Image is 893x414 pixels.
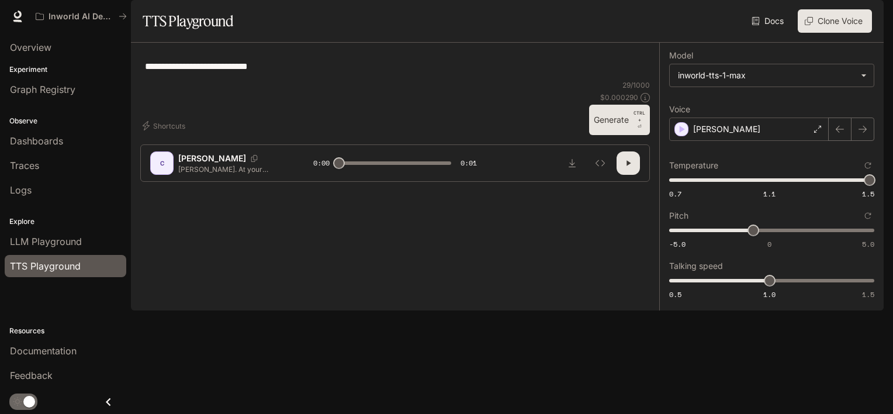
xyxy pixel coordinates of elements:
button: Download audio [560,151,584,175]
p: Talking speed [669,262,723,270]
span: 1.0 [763,289,776,299]
p: CTRL + [634,109,645,123]
span: -5.0 [669,239,686,249]
span: 0:00 [313,157,330,169]
p: Model [669,51,693,60]
span: 1.5 [862,189,874,199]
button: All workspaces [30,5,132,28]
button: GenerateCTRL +⏎ [589,105,650,135]
a: Docs [749,9,788,33]
span: 1.1 [763,189,776,199]
p: Pitch [669,212,688,220]
span: 0.7 [669,189,681,199]
button: Shortcuts [140,116,190,135]
p: 29 / 1000 [622,80,650,90]
p: Temperature [669,161,718,170]
div: C [153,154,171,172]
button: Reset to default [861,209,874,222]
p: Inworld AI Demos [49,12,114,22]
h1: TTS Playground [143,9,233,33]
button: Reset to default [861,159,874,172]
span: 5.0 [862,239,874,249]
div: inworld-tts-1-max [678,70,855,81]
p: $ 0.000290 [600,92,638,102]
div: inworld-tts-1-max [670,64,874,87]
p: [PERSON_NAME]. At your service. [178,164,285,174]
button: Clone Voice [798,9,872,33]
span: 0.5 [669,289,681,299]
p: [PERSON_NAME] [693,123,760,135]
span: 0:01 [461,157,477,169]
p: ⏎ [634,109,645,130]
p: [PERSON_NAME] [178,153,246,164]
span: 0 [767,239,771,249]
p: Voice [669,105,690,113]
button: Copy Voice ID [246,155,262,162]
button: Inspect [589,151,612,175]
span: 1.5 [862,289,874,299]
